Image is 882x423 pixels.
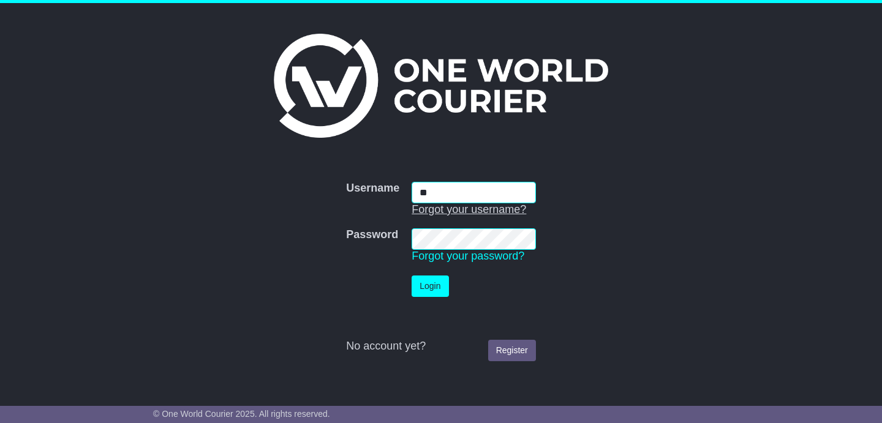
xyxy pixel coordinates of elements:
[412,203,526,215] a: Forgot your username?
[346,228,398,242] label: Password
[153,409,330,419] span: © One World Courier 2025. All rights reserved.
[488,340,536,361] a: Register
[346,340,536,353] div: No account yet?
[346,182,399,195] label: Username
[412,250,524,262] a: Forgot your password?
[274,34,608,138] img: One World
[412,275,448,297] button: Login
